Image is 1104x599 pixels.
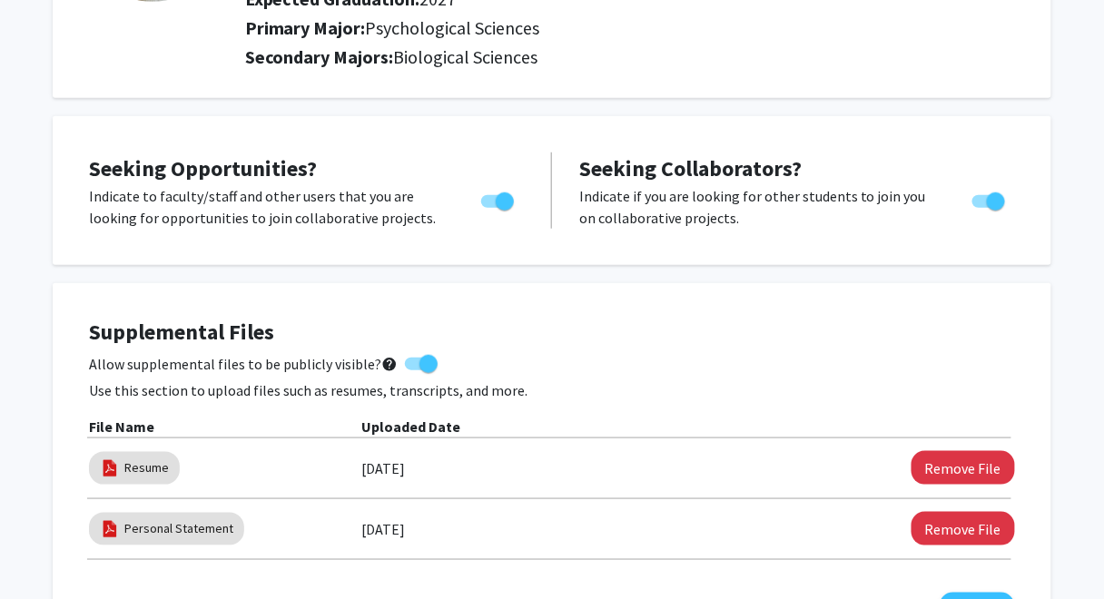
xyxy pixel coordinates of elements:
p: Indicate if you are looking for other students to join you on collaborative projects. [579,185,938,229]
button: Remove Personal Statement File [912,512,1015,545]
span: Biological Sciences [394,45,538,68]
b: File Name [89,417,154,436]
h2: Secondary Majors: [245,46,1020,68]
p: Use this section to upload files such as resumes, transcripts, and more. [89,379,1015,401]
div: Toggle [474,185,524,212]
span: Seeking Opportunities? [89,154,317,182]
h4: Supplemental Files [89,319,1015,346]
b: Uploaded Date [361,417,460,436]
span: Seeking Collaborators? [579,154,802,182]
iframe: Chat [14,517,77,585]
span: Psychological Sciences [366,16,540,39]
a: Resume [124,458,169,477]
img: pdf_icon.png [100,519,120,539]
a: Personal Statement [124,519,233,538]
p: Indicate to faculty/staff and other users that you are looking for opportunities to join collabor... [89,185,447,229]
img: pdf_icon.png [100,458,120,478]
span: Allow supplemental files to be publicly visible? [89,353,398,375]
mat-icon: help [381,353,398,375]
label: [DATE] [361,514,405,545]
div: Toggle [965,185,1015,212]
h2: Primary Major: [245,17,1020,39]
button: Remove Resume File [912,451,1015,485]
label: [DATE] [361,453,405,484]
